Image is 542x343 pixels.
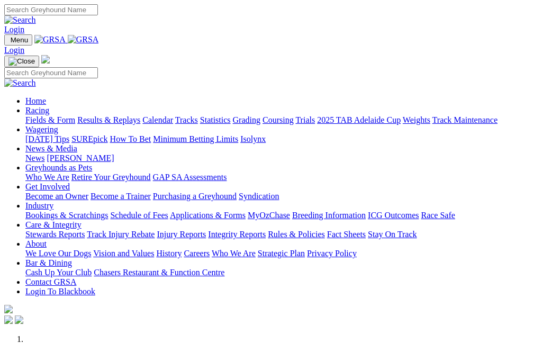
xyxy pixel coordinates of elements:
[25,144,77,153] a: News & Media
[258,249,305,258] a: Strategic Plan
[25,192,88,201] a: Become an Owner
[421,211,455,220] a: Race Safe
[25,268,538,277] div: Bar & Dining
[4,78,36,88] img: Search
[4,25,24,34] a: Login
[4,34,32,46] button: Toggle navigation
[77,115,140,124] a: Results & Replays
[25,192,538,201] div: Get Involved
[25,201,53,210] a: Industry
[25,125,58,134] a: Wagering
[25,134,538,144] div: Wagering
[184,249,210,258] a: Careers
[292,211,366,220] a: Breeding Information
[71,134,107,143] a: SUREpick
[25,239,47,248] a: About
[25,115,75,124] a: Fields & Form
[11,36,28,44] span: Menu
[240,134,266,143] a: Isolynx
[4,305,13,313] img: logo-grsa-white.png
[208,230,266,239] a: Integrity Reports
[25,154,538,163] div: News & Media
[25,115,538,125] div: Racing
[307,249,357,258] a: Privacy Policy
[317,115,401,124] a: 2025 TAB Adelaide Cup
[25,258,72,267] a: Bar & Dining
[71,173,151,182] a: Retire Your Greyhound
[4,4,98,15] input: Search
[8,57,35,66] img: Close
[153,134,238,143] a: Minimum Betting Limits
[368,230,417,239] a: Stay On Track
[25,220,82,229] a: Care & Integrity
[25,230,85,239] a: Stewards Reports
[327,230,366,239] a: Fact Sheets
[87,230,155,239] a: Track Injury Rebate
[200,115,231,124] a: Statistics
[25,249,91,258] a: We Love Our Dogs
[91,192,151,201] a: Become a Trainer
[25,106,49,115] a: Racing
[25,268,92,277] a: Cash Up Your Club
[263,115,294,124] a: Coursing
[4,46,24,55] a: Login
[153,173,227,182] a: GAP SA Assessments
[142,115,173,124] a: Calendar
[25,277,76,286] a: Contact GRSA
[239,192,279,201] a: Syndication
[68,35,99,44] img: GRSA
[233,115,260,124] a: Grading
[110,134,151,143] a: How To Bet
[212,249,256,258] a: Who We Are
[15,315,23,324] img: twitter.svg
[34,35,66,44] img: GRSA
[25,173,69,182] a: Who We Are
[25,230,538,239] div: Care & Integrity
[25,173,538,182] div: Greyhounds as Pets
[403,115,430,124] a: Weights
[25,249,538,258] div: About
[4,56,39,67] button: Toggle navigation
[368,211,419,220] a: ICG Outcomes
[47,154,114,163] a: [PERSON_NAME]
[4,67,98,78] input: Search
[175,115,198,124] a: Tracks
[25,154,44,163] a: News
[25,163,92,172] a: Greyhounds as Pets
[25,211,108,220] a: Bookings & Scratchings
[25,211,538,220] div: Industry
[25,287,95,296] a: Login To Blackbook
[110,211,168,220] a: Schedule of Fees
[157,230,206,239] a: Injury Reports
[295,115,315,124] a: Trials
[432,115,498,124] a: Track Maintenance
[156,249,182,258] a: History
[25,182,70,191] a: Get Involved
[248,211,290,220] a: MyOzChase
[25,134,69,143] a: [DATE] Tips
[93,249,154,258] a: Vision and Values
[170,211,246,220] a: Applications & Forms
[4,15,36,25] img: Search
[41,55,50,64] img: logo-grsa-white.png
[4,315,13,324] img: facebook.svg
[25,96,46,105] a: Home
[268,230,325,239] a: Rules & Policies
[94,268,224,277] a: Chasers Restaurant & Function Centre
[153,192,237,201] a: Purchasing a Greyhound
